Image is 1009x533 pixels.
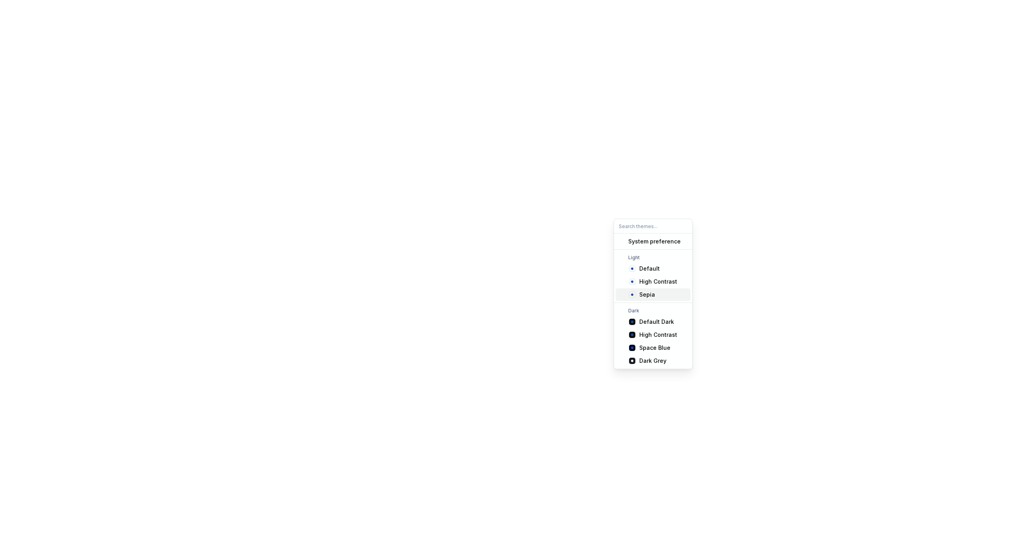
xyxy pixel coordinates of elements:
div: High Contrast [639,331,677,339]
div: Sepia [639,291,655,299]
div: Space Blue [639,344,670,352]
input: Search themes... [614,219,692,233]
div: Default Dark [639,318,674,326]
div: Search themes... [614,234,692,369]
div: Dark Grey [639,357,666,365]
div: System preference [628,238,681,245]
div: Dark [616,308,691,314]
div: Default [639,265,660,273]
div: High Contrast [639,278,677,286]
div: Light [616,254,691,261]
